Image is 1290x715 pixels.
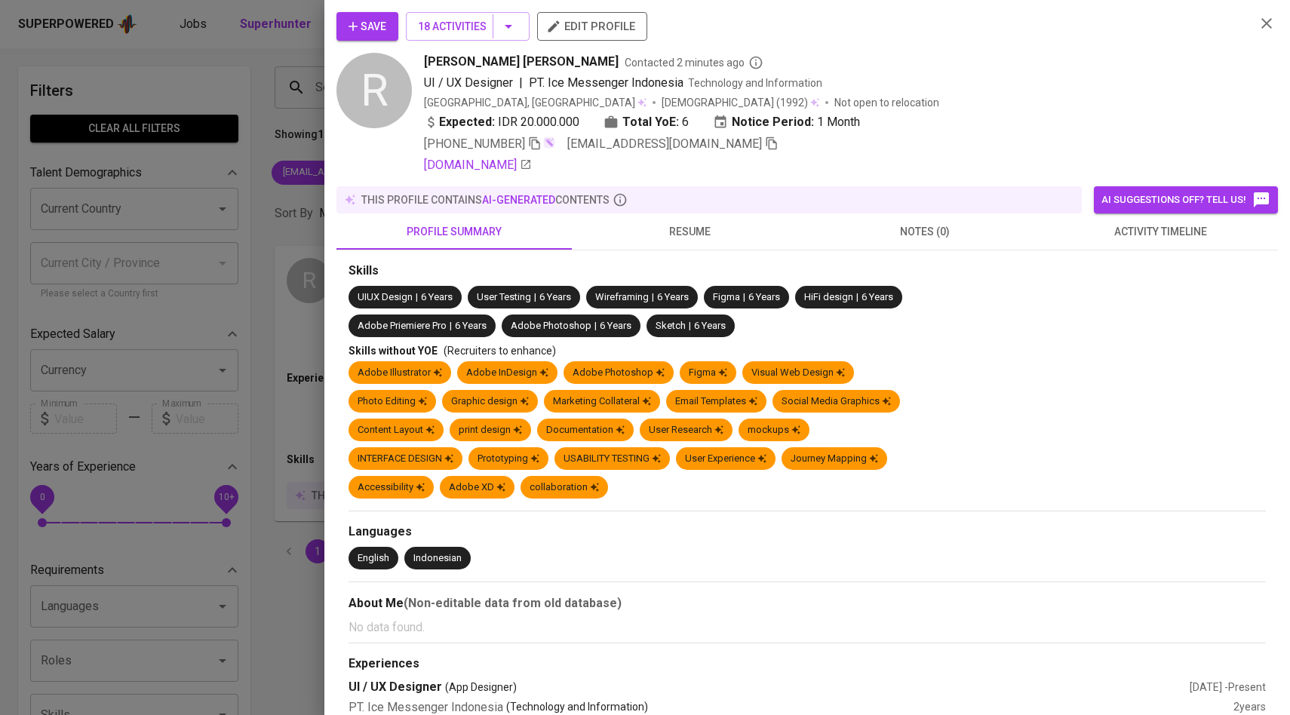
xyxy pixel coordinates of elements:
[404,596,622,610] b: (Non-editable data from old database)
[743,290,745,305] span: |
[449,480,505,495] div: Adobe XD
[349,618,1266,637] p: No data found.
[600,320,631,331] span: 6 Years
[358,320,447,331] span: Adobe Priemiere Pro
[652,290,654,305] span: |
[713,113,860,131] div: 1 Month
[349,523,1266,541] div: Languages
[688,77,822,89] span: Technology and Information
[459,423,522,437] div: print design
[685,452,766,466] div: User Experience
[424,156,532,174] a: [DOMAIN_NAME]
[622,113,679,131] b: Total YoE:
[358,366,442,380] div: Adobe Illustrator‎
[748,55,763,70] svg: By Batam recruiter
[349,594,1266,612] div: About Me
[421,291,453,302] span: 6 Years
[349,345,438,357] span: Skills without YOE
[748,423,800,437] div: mockups
[424,113,579,131] div: IDR 20.000.000
[529,75,683,90] span: PT. Ice Messenger Indonesia
[451,394,529,409] div: Graphic design
[455,320,487,331] span: 6 Years
[534,290,536,305] span: |
[567,137,762,151] span: [EMAIL_ADDRESS][DOMAIN_NAME]
[519,74,523,92] span: |
[477,291,531,302] span: User Testing
[346,222,563,241] span: profile summary
[595,291,649,302] span: Wireframing
[358,452,453,466] div: INTERFACE DESIGN
[336,53,412,128] div: R
[450,319,452,333] span: |
[349,655,1266,673] div: Experiences
[682,113,689,131] span: 6
[662,95,776,110] span: [DEMOGRAPHIC_DATA]
[1101,191,1270,209] span: AI suggestions off? Tell us!
[349,262,1266,280] div: Skills
[424,137,525,151] span: [PHONE_NUMBER]
[662,95,819,110] div: (1992)
[625,55,763,70] span: Contacted 2 minutes ago
[1052,222,1269,241] span: activity timeline
[1190,680,1266,695] div: [DATE] - Present
[782,394,891,409] div: Social Media Graphics
[416,290,418,305] span: |
[573,366,665,380] div: Adobe Photoshop
[424,75,513,90] span: UI / UX Designer
[358,480,425,495] div: Accessibility
[543,137,555,149] img: magic_wand.svg
[530,480,599,495] div: collaboration
[657,291,689,302] span: 6 Years
[1094,186,1278,213] button: AI suggestions off? Tell us!
[856,290,858,305] span: |
[358,423,435,437] div: Content Layout
[361,192,610,207] p: this profile contains contents
[418,17,518,36] span: 18 Activities
[539,291,571,302] span: 6 Years
[424,53,619,71] span: [PERSON_NAME] [PERSON_NAME]
[358,394,427,409] div: Photo Editing
[834,95,939,110] p: Not open to relocation
[816,222,1034,241] span: notes (0)
[862,291,893,302] span: 6 Years
[748,291,780,302] span: 6 Years
[689,366,727,380] div: Figma
[537,12,647,41] button: edit profile
[713,291,740,302] span: Figma
[511,320,591,331] span: Adobe Photoshop
[649,423,723,437] div: User Research
[349,17,386,36] span: Save
[358,291,413,302] span: UIUX Design
[358,551,389,566] div: English
[804,291,853,302] span: HiFi design
[546,423,625,437] div: Documentation
[537,20,647,32] a: edit profile
[439,113,495,131] b: Expected:
[482,194,555,206] span: AI-generated
[694,320,726,331] span: 6 Years
[564,452,661,466] div: USABILITY TESTING
[689,319,691,333] span: |
[413,551,462,566] div: Indonesian
[424,95,647,110] div: [GEOGRAPHIC_DATA], [GEOGRAPHIC_DATA]
[466,366,548,380] div: Adobe InDesign
[406,12,530,41] button: 18 Activities
[656,320,686,331] span: Sketch
[581,222,798,241] span: resume
[444,345,556,357] span: (Recruiters to enhance)
[791,452,878,466] div: Journey Mapping
[594,319,597,333] span: |
[478,452,539,466] div: Prototyping
[751,366,845,380] div: Visual Web Design
[732,113,814,131] b: Notice Period:
[336,12,398,41] button: Save
[445,680,517,695] span: (App Designer)
[553,394,651,409] div: Marketing Collateral
[675,394,757,409] div: Email Templates
[349,679,1190,696] div: UI / UX Designer
[549,17,635,36] span: edit profile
